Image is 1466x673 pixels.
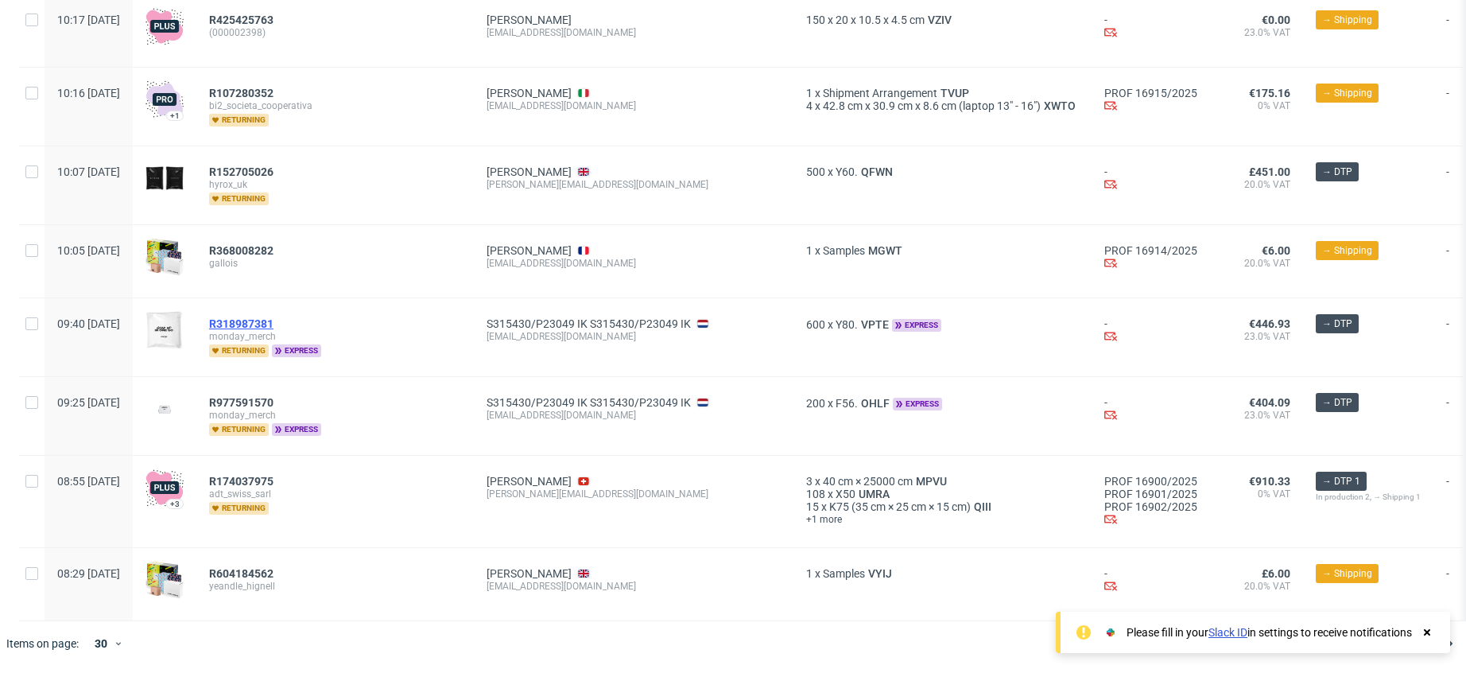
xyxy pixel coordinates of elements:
[1104,396,1197,424] div: -
[823,99,1041,112] span: 42.8 cm x 30.9 cm x 8.6 cm (laptop 13" - 16")
[487,14,572,26] a: [PERSON_NAME]
[209,396,277,409] a: R977591570
[806,244,1079,257] div: x
[209,567,277,580] a: R604184562
[806,87,1079,99] div: x
[209,409,461,422] span: monday_merch
[858,165,896,178] a: QFWN
[855,488,893,500] span: UMRA
[1316,491,1421,504] div: In production 2, → Shipping 1
[209,26,461,39] span: (000002398)
[487,396,691,409] a: S315430/P23049 IK S315430/P23049 IK
[806,244,813,257] span: 1
[57,244,120,257] span: 10:05 [DATE]
[487,475,572,488] a: [PERSON_NAME]
[806,488,825,500] span: 108
[1322,566,1372,581] span: → Shipping
[937,87,972,99] a: TVUP
[145,80,184,119] img: pro-icon.017ec5509f39f3e742e3.png
[209,87,273,99] span: R107280352
[57,165,120,178] span: 10:07 [DATE]
[836,14,925,26] span: 20 x 10.5 x 4.5 cm
[1127,624,1412,640] div: Please fill in your in settings to receive notifications
[865,567,895,580] a: VYIJ
[209,165,273,178] span: R152705026
[1104,475,1197,488] a: PROF 16900/2025
[806,397,825,410] span: 200
[806,475,1079,488] div: x
[971,500,995,513] a: QIII
[1249,475,1290,488] span: €910.33
[145,399,184,420] img: version_two_editor_design
[209,344,269,357] span: returning
[823,244,865,257] span: Samples
[806,488,1079,500] div: x
[487,409,781,422] div: [EMAIL_ADDRESS][DOMAIN_NAME]
[6,636,79,652] span: Items on page:
[170,500,180,508] div: +3
[57,475,120,488] span: 08:55 [DATE]
[806,165,1079,178] div: x
[170,111,180,120] div: +1
[806,396,1079,410] div: x
[806,317,1079,332] div: x
[1104,165,1197,193] div: -
[913,475,950,488] a: MPVU
[209,475,273,488] span: R174037975
[487,330,781,343] div: [EMAIL_ADDRESS][DOMAIN_NAME]
[209,244,273,257] span: R368008282
[487,99,781,112] div: [EMAIL_ADDRESS][DOMAIN_NAME]
[806,14,1079,26] div: x
[836,397,858,410] span: F56.
[806,87,813,99] span: 1
[209,488,461,500] span: adt_swiss_sarl
[1103,624,1119,640] img: Slack
[1104,14,1197,41] div: -
[806,318,825,331] span: 600
[858,397,893,410] a: OHLF
[487,257,781,270] div: [EMAIL_ADDRESS][DOMAIN_NAME]
[865,244,906,257] a: MGWT
[209,165,277,178] a: R152705026
[57,567,120,580] span: 08:29 [DATE]
[836,165,858,178] span: Y60.
[1223,409,1290,422] span: 23.0% VAT
[858,318,892,331] span: VPTE
[209,330,461,343] span: monday_merch
[209,567,273,580] span: R604184562
[1104,488,1197,500] a: PROF 16901/2025
[209,99,461,112] span: bi2_societa_cooperativa
[209,475,277,488] a: R174037975
[209,178,461,191] span: hyrox_uk
[823,475,913,488] span: 40 cm × 25000 cm
[145,311,184,349] img: version_two_editor_design
[209,580,461,593] span: yeandle_hignell
[892,319,941,332] span: express
[1262,567,1290,580] span: £6.00
[806,165,825,178] span: 500
[1223,580,1290,593] span: 20.0% VAT
[1322,395,1352,410] span: → DTP
[209,14,273,26] span: R425425763
[1223,488,1290,500] span: 0% VAT
[145,7,184,45] img: plus-icon.676465ae8f3a83198b3f.png
[487,567,572,580] a: [PERSON_NAME]
[836,488,855,500] span: X50
[57,317,120,330] span: 09:40 [DATE]
[1249,396,1290,409] span: €404.09
[487,244,572,257] a: [PERSON_NAME]
[806,500,1079,513] div: x
[209,317,277,330] a: R318987381
[806,513,1079,526] span: +1 more
[1208,626,1247,639] a: Slack ID
[209,193,269,205] span: returning
[1104,244,1197,257] a: PROF 16914/2025
[57,14,120,26] span: 10:17 [DATE]
[836,318,858,331] span: Y80.
[1104,567,1197,595] div: -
